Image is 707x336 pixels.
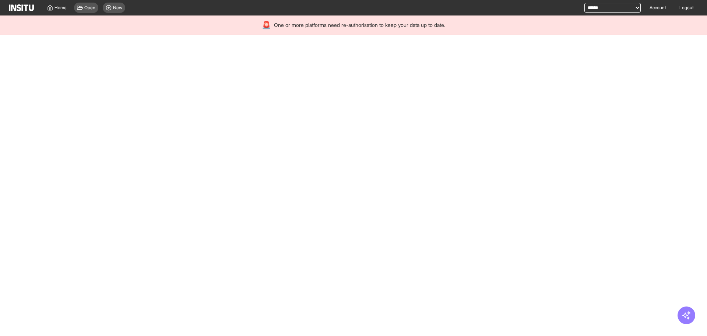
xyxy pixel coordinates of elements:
[54,5,67,11] span: Home
[113,5,122,11] span: New
[84,5,95,11] span: Open
[262,20,271,30] div: 🚨
[9,4,34,11] img: Logo
[274,21,445,29] span: One or more platforms need re-authorisation to keep your data up to date.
